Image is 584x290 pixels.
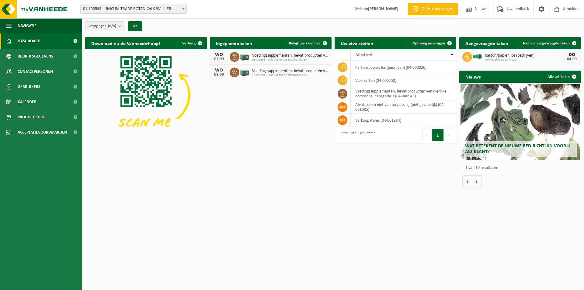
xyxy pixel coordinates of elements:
img: Download de VHEPlus App [85,49,207,141]
a: Bekijk uw kalender [284,37,331,49]
img: PB-LB-0680-HPE-GN-01 [239,67,250,77]
div: 04-09 [566,57,578,61]
td: verkoop items (04-001834) [351,114,456,127]
a: Alle artikelen [543,71,580,83]
span: Vestigingen [89,22,116,31]
span: Ophaling aanvragen [412,41,445,45]
span: Dashboard [18,33,40,49]
button: Next [444,129,453,141]
span: Contactpersonen [18,64,53,79]
p: 1 van 10 resultaten [465,166,578,170]
span: Acceptatievoorwaarden [18,125,67,140]
span: 01-100593 - UNICUM TRADE BOTANICALS BV [252,58,328,62]
button: 1 [432,129,444,141]
span: Bedrijfsgegevens [18,49,53,64]
h2: Download nu de Vanheede+ app! [85,37,166,49]
button: Previous [422,129,432,141]
span: Omwisseling op aanvraag [485,58,563,62]
span: Product Shop [18,110,45,125]
h2: Nieuws [459,71,487,82]
h2: Uw afvalstoffen [335,37,379,49]
div: 1 tot 5 van 5 resultaten [338,128,375,142]
td: vlak karton (04-000158) [351,74,456,87]
count: (8/8) [108,24,116,28]
a: Wat betekent de nieuwe RED-richtlijn voor u als klant? [461,84,580,160]
button: Vestigingen(8/8) [85,21,124,30]
span: Offerte aanvragen [420,6,455,12]
span: Voedingssupplementen, bevat producten van dierlijke oorsprong, categorie 3 [252,53,328,58]
span: Gebruikers [18,79,40,94]
div: 03-09 [213,57,225,61]
img: PB-LB-0680-HPE-GN-01 [239,51,250,61]
td: karton/papier, los (bedrijven) (04-000026) [351,61,456,74]
span: 01-100593 - UNICUM TRADE BOTANICALS BV - LIER [81,5,186,13]
div: 03-09 [213,73,225,77]
span: Wat betekent de nieuwe RED-richtlijn voor u als klant? [465,144,570,154]
img: HK-XA-30-GN-00 [472,54,482,59]
a: Offerte aanvragen [408,3,458,15]
span: 10-853297 - UNICUM TRADE BOTANICALS NV [252,74,328,77]
button: Vorige [462,175,472,187]
span: Verberg [182,41,196,45]
div: WO [213,52,225,57]
span: Navigatie [18,18,36,33]
span: Afvalstof [355,53,373,58]
button: OK [128,21,142,31]
span: Bekijk uw kalender [289,41,320,45]
span: Voedingssupplementen, bevat producten van dierlijke oorsprong, categorie 3 [252,69,328,74]
button: Volgende [472,175,481,187]
a: Toon de aangevraagde taken [518,37,580,49]
strong: [PERSON_NAME] [368,7,398,11]
h2: Aangevraagde taken [459,37,514,49]
button: Verberg [177,37,206,49]
td: voedingssupplementen, bevat producten van dierlijke oorsprong, categorie 3 (04-000943) [351,87,456,100]
span: Toon de aangevraagde taken [523,41,570,45]
h2: Ingeplande taken [210,37,258,49]
span: 01-100593 - UNICUM TRADE BOTANICALS BV - LIER [80,5,187,14]
div: WO [213,68,225,73]
a: Ophaling aanvragen [408,37,456,49]
td: afvalstroom niet van toepassing (niet gevaarlijk) (04-001085) [351,100,456,114]
div: DO [566,52,578,57]
span: Kalender [18,94,36,110]
span: Karton/papier, los (bedrijven) [485,53,563,58]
